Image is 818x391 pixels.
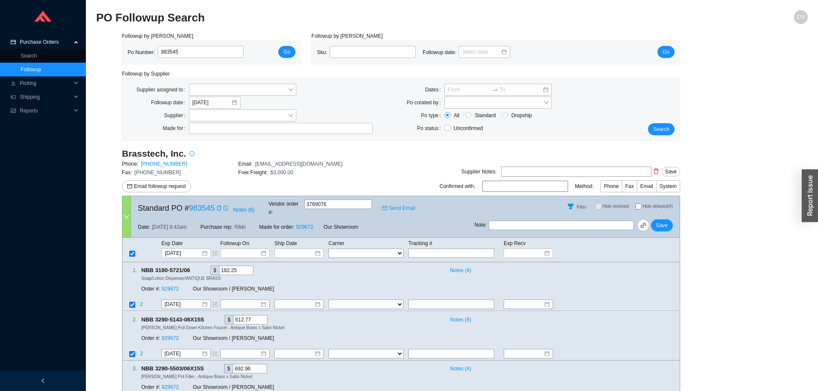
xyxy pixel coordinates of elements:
[161,240,182,246] span: Exp Date
[122,315,137,324] div: 2 .
[648,123,675,135] button: Search
[122,180,191,192] button: mailEmail followup request
[474,221,487,230] span: Note :
[201,223,233,231] span: Purchase rep:
[206,364,211,373] div: Copy
[651,165,661,177] button: delete
[665,167,677,176] span: Save
[450,364,471,373] span: Notes ( 4 )
[454,125,483,131] span: Unconfirmed
[141,161,187,167] a: [PHONE_NUMBER]
[122,364,137,373] div: 3 .
[450,266,471,275] span: Notes ( 4 )
[122,71,170,77] span: Followup by Supplier
[141,315,212,324] span: NBB 3290-5143-06X15S
[165,249,201,258] input: 11/2/2025
[96,10,630,25] h2: PO Followup Search
[216,206,222,211] span: copy
[10,108,16,113] span: fund
[797,10,805,24] span: EW
[186,151,198,156] span: info-circle
[425,84,444,96] label: Dates:
[259,224,295,230] span: Made for order:
[152,223,187,231] span: [DATE] 9:43am
[440,180,680,192] div: Confirmed with: Method:
[642,204,673,209] span: Hide delayed (4)
[138,202,215,215] span: Standard PO #
[141,374,252,379] span: [PERSON_NAME] Pot Filler - Antique Brass x Satin Nickel
[577,205,586,209] span: Filter
[20,35,71,49] span: Purchase Orders
[40,378,46,383] span: left
[446,364,471,370] button: Notes (4)
[492,87,498,93] span: to
[21,53,37,59] a: Search
[657,46,675,58] button: Go
[408,240,432,246] span: Tracking #
[640,183,653,189] span: Email
[161,385,179,391] a: 929672
[141,364,211,373] span: NBB 3290-5503/06X15S
[233,205,255,211] button: Notes (6)
[141,335,160,341] span: Order #:
[382,204,415,212] a: mailSend Email
[20,76,71,90] span: Picking
[141,276,221,281] span: Soap/Lotion Dispenser/ANTIQUE BRASS
[324,223,359,231] span: Our Showroom
[564,203,577,210] span: filter
[446,266,471,272] button: Notes (4)
[238,161,252,167] span: Email:
[421,109,444,121] label: Po type:
[446,315,471,321] button: Notes (6)
[604,183,619,189] span: Phone
[328,240,344,246] span: Carrier
[636,203,642,209] input: Hide delayed(4)
[656,221,668,230] span: Save
[596,203,602,209] input: Hide received
[450,315,471,324] span: Notes ( 6 )
[164,349,201,358] input: 11/2/2025
[216,204,222,212] div: Copy
[124,214,130,220] span: down
[220,240,249,246] span: Followup On
[161,335,179,341] a: 929672
[564,200,578,213] button: Filter
[224,364,233,373] div: $
[20,90,71,104] span: Shipping
[141,266,198,275] span: NBB 3180-5721/06
[134,170,181,176] span: [PHONE_NUMBER]
[122,170,132,176] span: Fax:
[186,148,198,160] button: info-circle
[223,204,228,212] a: export
[122,161,138,167] span: Phone:
[206,315,212,324] div: Copy
[213,251,218,256] span: form
[269,200,303,217] span: Vendor order # :
[122,33,193,39] span: Followup by [PERSON_NAME]
[193,385,274,391] span: Our Showroom / [PERSON_NAME]
[651,219,673,231] button: Save
[127,184,132,190] span: mail
[271,170,293,176] span: $3,000.00
[382,206,387,211] span: mail
[660,183,677,189] span: System
[128,46,250,59] div: Po Number:
[140,351,144,357] span: 2
[255,161,342,167] span: [EMAIL_ADDRESS][DOMAIN_NAME]
[163,122,189,134] label: Made for:
[602,204,629,209] span: Hide received
[663,48,669,56] span: Go
[164,109,189,121] label: Supplier:
[10,39,16,45] span: credit-card
[141,325,284,330] span: [PERSON_NAME] Pull Down Kitchen Faucet - Antique Brass x Satin Nickel
[311,33,383,39] span: Followup by [PERSON_NAME]
[134,182,186,191] span: Email followup request
[122,266,137,275] div: 1 .
[192,266,198,275] div: Copy
[140,302,144,308] span: 2
[238,170,268,176] span: Free Freight:
[141,385,160,391] span: Order #:
[151,97,189,109] label: Followup date:
[225,315,233,324] div: $
[189,204,215,212] a: 983545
